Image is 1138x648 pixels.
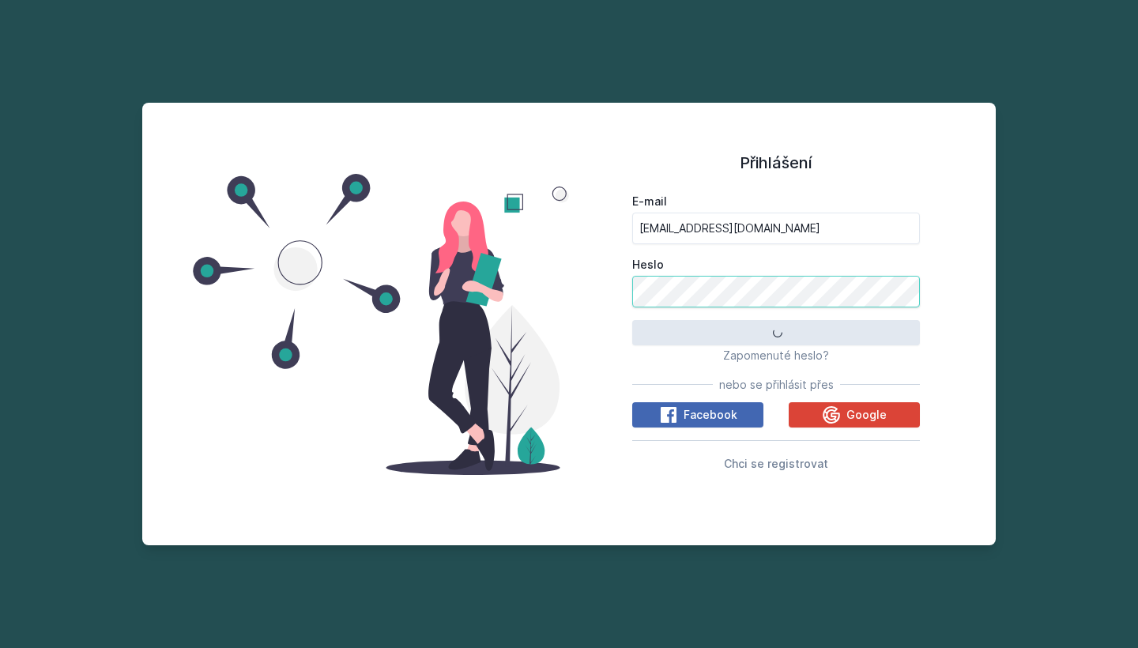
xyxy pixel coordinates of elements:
[723,348,829,362] span: Zapomenuté heslo?
[632,402,763,428] button: Facebook
[632,151,920,175] h1: Přihlášení
[632,257,920,273] label: Heslo
[719,377,834,393] span: nebo se přihlásit přes
[724,457,828,470] span: Chci se registrovat
[789,402,920,428] button: Google
[684,407,737,423] span: Facebook
[846,407,887,423] span: Google
[632,194,920,209] label: E-mail
[632,213,920,244] input: Tvoje e-mailová adresa
[724,454,828,473] button: Chci se registrovat
[632,320,920,345] button: Přihlásit se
